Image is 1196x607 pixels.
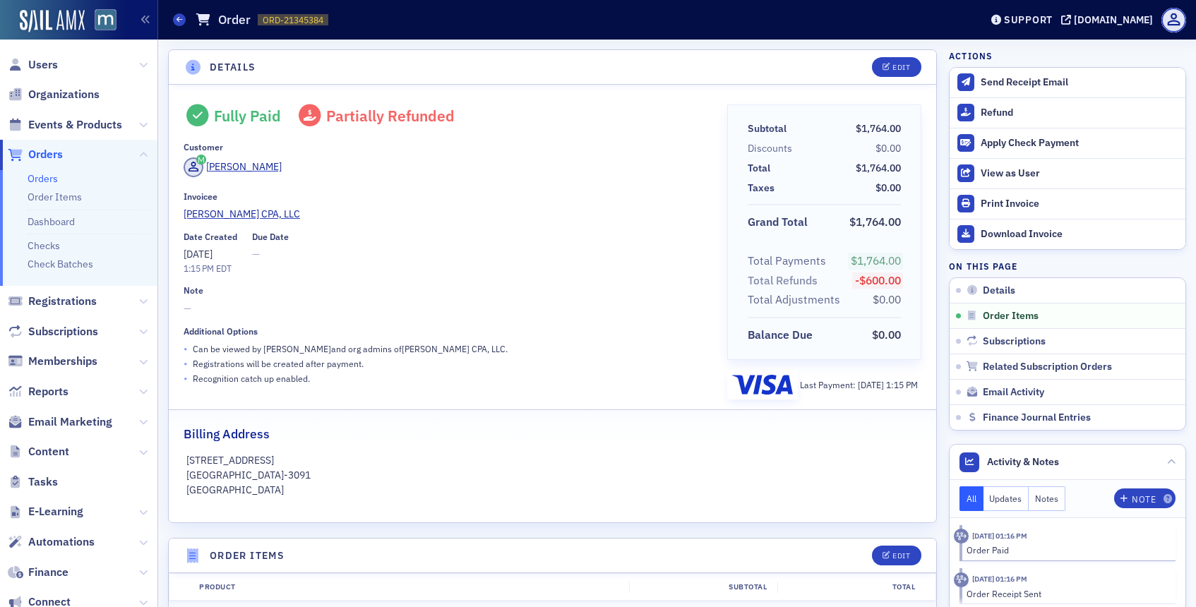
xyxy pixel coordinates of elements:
[983,284,1015,297] span: Details
[748,141,792,156] div: Discounts
[184,263,214,274] time: 1:15 PM
[252,247,289,262] span: —
[629,582,777,593] div: Subtotal
[950,97,1185,128] button: Refund
[210,60,256,75] h4: Details
[8,384,68,399] a: Reports
[748,327,813,344] div: Balance Due
[184,356,188,371] span: •
[981,137,1178,150] div: Apply Check Payment
[856,122,901,135] span: $1,764.00
[28,147,63,162] span: Orders
[983,310,1039,323] span: Order Items
[748,292,840,308] div: Total Adjustments
[875,181,901,194] span: $0.00
[987,455,1059,469] span: Activity & Notes
[218,11,251,28] h1: Order
[983,335,1046,348] span: Subscriptions
[748,121,791,136] span: Subtotal
[184,207,312,222] span: Kullman CPA, LLC
[872,57,921,77] button: Edit
[967,543,1166,556] div: Order Paid
[981,228,1178,241] div: Download Invoice
[184,326,258,337] div: Additional Options
[184,207,707,222] a: [PERSON_NAME] CPA, LLC
[28,258,93,270] a: Check Batches
[8,534,95,550] a: Automations
[184,232,237,242] div: Date Created
[186,483,919,498] p: [GEOGRAPHIC_DATA]
[972,531,1027,541] time: 9/30/2025 01:16 PM
[872,327,901,342] span: $0.00
[193,357,364,370] p: Registrations will be created after payment.
[748,161,770,176] div: Total
[28,384,68,399] span: Reports
[8,565,68,580] a: Finance
[186,453,919,468] p: [STREET_ADDRESS]
[8,414,112,430] a: Email Marketing
[252,232,289,242] div: Due Date
[892,64,910,71] div: Edit
[20,10,85,32] img: SailAMX
[983,411,1091,424] span: Finance Journal Entries
[28,57,58,73] span: Users
[28,239,60,252] a: Checks
[206,160,282,174] div: [PERSON_NAME]
[1029,486,1065,511] button: Notes
[748,121,787,136] div: Subtotal
[851,253,901,268] span: $1,764.00
[28,414,112,430] span: Email Marketing
[950,158,1185,188] button: View as User
[28,474,58,490] span: Tasks
[748,272,818,289] div: Total Refunds
[1004,13,1053,26] div: Support
[950,188,1185,219] a: Print Invoice
[950,219,1185,249] a: Download Invoice
[748,161,775,176] span: Total
[849,215,901,229] span: $1,764.00
[8,294,97,309] a: Registrations
[950,68,1185,97] button: Send Receipt Email
[856,162,901,174] span: $1,764.00
[184,285,203,296] div: Note
[949,49,993,62] h4: Actions
[8,147,63,162] a: Orders
[748,253,831,270] span: Total Payments
[8,117,122,133] a: Events & Products
[214,107,281,125] div: Fully Paid
[748,181,779,196] span: Taxes
[28,294,97,309] span: Registrations
[28,324,98,339] span: Subscriptions
[983,386,1044,399] span: Email Activity
[28,534,95,550] span: Automations
[186,468,919,483] p: [GEOGRAPHIC_DATA]-3091
[85,9,116,33] a: View Homepage
[1132,495,1156,503] div: Note
[981,76,1178,89] div: Send Receipt Email
[326,106,455,126] span: Partially Refunded
[875,142,901,155] span: $0.00
[8,474,58,490] a: Tasks
[981,198,1178,210] div: Print Invoice
[184,142,223,152] div: Customer
[28,172,58,185] a: Orders
[189,582,629,593] div: Product
[748,214,813,231] span: Grand Total
[873,292,901,306] span: $0.00
[972,574,1027,584] time: 9/30/2025 01:16 PM
[1061,15,1158,25] button: [DOMAIN_NAME]
[748,214,808,231] div: Grand Total
[184,371,188,386] span: •
[28,191,82,203] a: Order Items
[748,327,818,344] span: Balance Due
[855,273,901,287] span: -$600.00
[981,107,1178,119] div: Refund
[184,248,213,260] span: [DATE]
[8,57,58,73] a: Users
[748,272,823,289] span: Total Refunds
[95,9,116,31] img: SailAMX
[8,324,98,339] a: Subscriptions
[954,529,969,543] div: Activity
[28,504,83,519] span: E-Learning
